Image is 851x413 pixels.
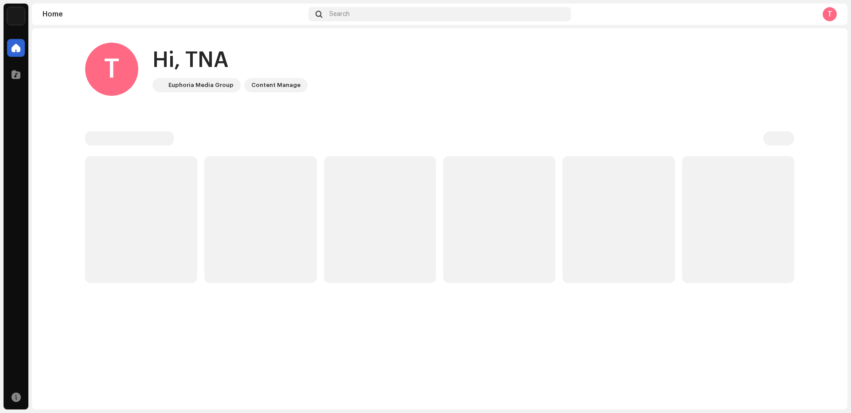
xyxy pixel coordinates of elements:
[823,7,837,21] div: T
[251,80,301,90] div: Content Manage
[152,46,308,75] div: Hi, TNA
[329,11,350,18] span: Search
[85,43,138,96] div: T
[43,11,305,18] div: Home
[7,7,25,25] img: de0d2825-999c-4937-b35a-9adca56ee094
[168,80,234,90] div: Euphoria Media Group
[154,80,165,90] img: de0d2825-999c-4937-b35a-9adca56ee094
